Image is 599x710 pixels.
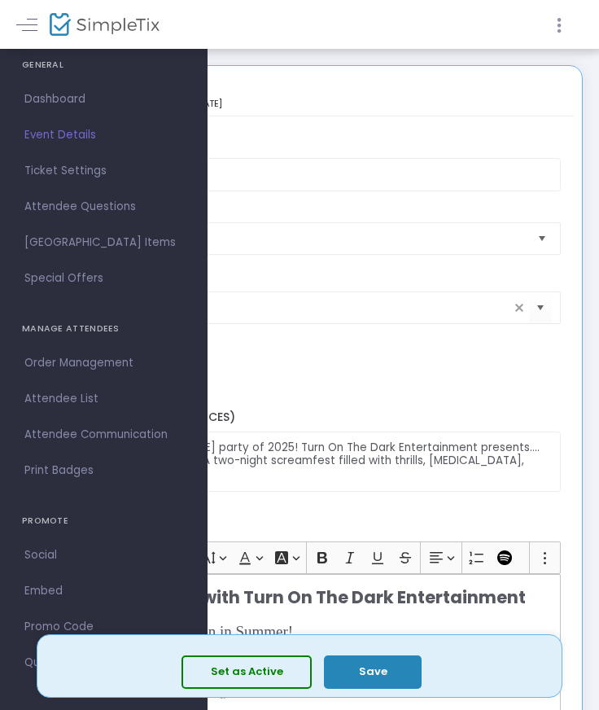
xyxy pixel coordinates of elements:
[38,138,562,152] label: Event Name
[38,340,562,365] label: Enable Ticket Sales
[24,353,183,374] span: Order Management
[58,585,526,609] strong: Summer Frights with Turn On The Dark Entertainment
[22,49,186,81] h4: GENERAL
[531,223,553,254] button: Select
[509,298,529,318] span: clear
[22,505,186,537] h4: PROMOTE
[529,291,552,325] button: Select
[38,271,562,286] label: Venue Name
[24,460,183,481] span: Print Badges
[24,196,183,217] span: Attendee Questions
[24,545,183,566] span: Social
[22,313,186,345] h4: MANAGE ATTENDEES
[24,616,183,638] span: Promo Code
[38,541,562,574] div: Editor toolbar
[38,208,562,222] label: Event Status
[52,230,525,247] span: Archived
[24,232,183,253] span: [GEOGRAPHIC_DATA] Items
[24,89,183,110] span: Dashboard
[24,581,183,602] span: Embed
[24,388,183,410] span: Attendee List
[45,585,553,611] p: 🎃
[324,655,422,689] button: Save
[54,300,510,317] input: Select Venue
[181,655,312,689] button: Set as Active
[38,158,562,191] input: Enter Event Name
[24,160,183,182] span: Ticket Settings
[24,125,183,146] span: Event Details
[24,268,183,289] span: Special Offers
[24,424,183,445] span: Attendee Communication
[30,508,569,541] label: Tell us about your event
[24,652,183,673] span: Quantity Discount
